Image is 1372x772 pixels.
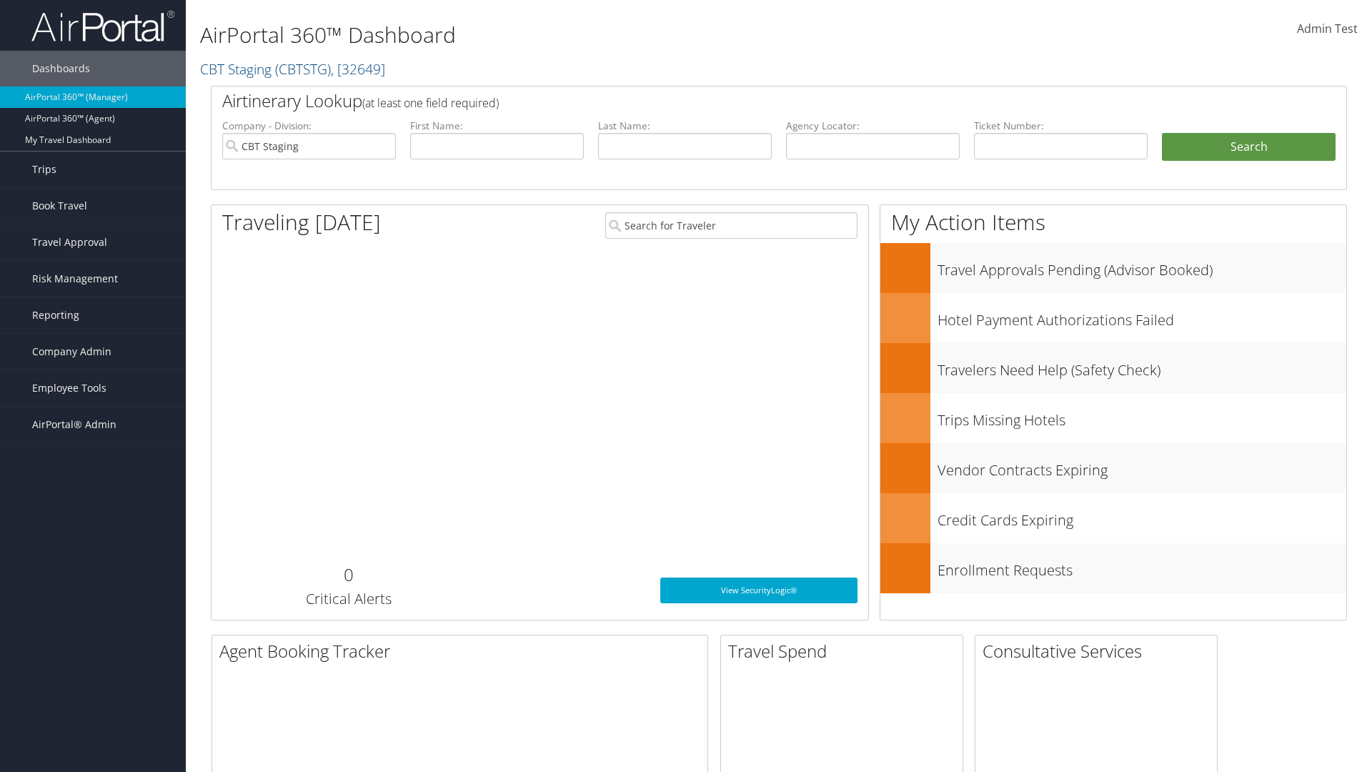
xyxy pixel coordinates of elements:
span: Admin Test [1297,21,1358,36]
h3: Critical Alerts [222,589,474,609]
a: Travelers Need Help (Safety Check) [880,343,1346,393]
span: Employee Tools [32,370,106,406]
a: Travel Approvals Pending (Advisor Booked) [880,243,1346,293]
a: CBT Staging [200,59,385,79]
label: Last Name: [598,119,772,133]
a: View SecurityLogic® [660,578,857,603]
h1: Traveling [DATE] [222,207,381,237]
span: Dashboards [32,51,90,86]
h3: Vendor Contracts Expiring [938,453,1346,480]
img: airportal-logo.png [31,9,174,43]
h3: Enrollment Requests [938,553,1346,580]
input: Search for Traveler [605,212,857,239]
a: Vendor Contracts Expiring [880,443,1346,493]
h3: Trips Missing Hotels [938,403,1346,430]
a: Credit Cards Expiring [880,493,1346,543]
span: (at least one field required) [362,95,499,111]
label: Ticket Number: [974,119,1148,133]
h3: Credit Cards Expiring [938,503,1346,530]
span: Risk Management [32,261,118,297]
h2: 0 [222,563,474,587]
span: Company Admin [32,334,111,370]
h1: AirPortal 360™ Dashboard [200,20,972,50]
span: Travel Approval [32,224,107,260]
span: , [ 32649 ] [331,59,385,79]
h3: Hotel Payment Authorizations Failed [938,303,1346,330]
h3: Travel Approvals Pending (Advisor Booked) [938,253,1346,280]
span: AirPortal® Admin [32,407,116,442]
button: Search [1162,133,1336,162]
a: Hotel Payment Authorizations Failed [880,293,1346,343]
span: ( CBTSTG ) [275,59,331,79]
h2: Agent Booking Tracker [219,639,707,663]
label: Agency Locator: [786,119,960,133]
label: Company - Division: [222,119,396,133]
label: First Name: [410,119,584,133]
a: Admin Test [1297,7,1358,51]
span: Trips [32,152,56,187]
h1: My Action Items [880,207,1346,237]
h2: Airtinerary Lookup [222,89,1241,113]
span: Reporting [32,297,79,333]
h3: Travelers Need Help (Safety Check) [938,353,1346,380]
h2: Travel Spend [728,639,963,663]
span: Book Travel [32,188,87,224]
a: Enrollment Requests [880,543,1346,593]
a: Trips Missing Hotels [880,393,1346,443]
h2: Consultative Services [983,639,1217,663]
